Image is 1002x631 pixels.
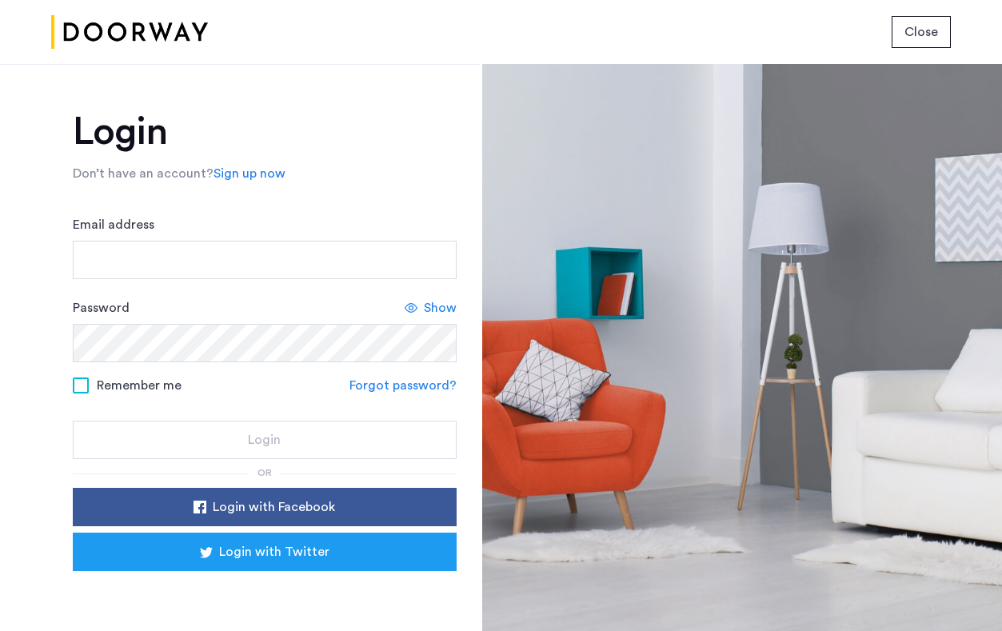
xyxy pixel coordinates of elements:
[51,2,208,62] img: logo
[213,497,335,517] span: Login with Facebook
[73,533,457,571] button: button
[219,542,329,561] span: Login with Twitter
[892,16,951,48] button: button
[349,376,457,395] a: Forgot password?
[73,298,130,317] label: Password
[248,430,281,449] span: Login
[73,167,214,180] span: Don’t have an account?
[73,488,457,526] button: button
[214,164,285,183] a: Sign up now
[105,576,425,611] div: Sign in with Google. Opens in new tab
[904,22,938,42] span: Close
[73,421,457,459] button: button
[73,215,154,234] label: Email address
[73,113,457,151] h1: Login
[97,376,182,395] span: Remember me
[424,298,457,317] span: Show
[257,468,272,477] span: or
